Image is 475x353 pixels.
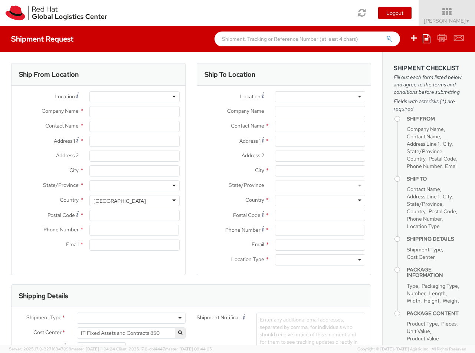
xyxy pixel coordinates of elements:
span: IT Fixed Assets and Contracts 850 [81,330,181,336]
span: Email [66,241,79,248]
span: Location [55,93,75,100]
span: Shipment Notification [197,314,243,321]
span: Address 1 [239,138,261,144]
h4: Package Information [407,267,464,278]
h4: Shipping Details [407,236,464,242]
span: Shipment Type [407,246,442,253]
span: Phone Number [43,226,79,233]
span: Product Value [407,335,439,342]
span: Location Type [231,256,264,263]
span: Postal Code [429,208,456,215]
img: rh-logistics-00dfa346123c4ec078e1.svg [6,6,107,20]
span: State/Province [407,148,442,155]
span: Client: 2025.17.0-cb14447 [116,346,212,352]
span: City [443,193,452,200]
span: Packaging Type [422,283,458,289]
span: City [69,167,79,174]
h3: Shipping Details [19,292,68,300]
span: Pieces [441,320,456,327]
span: Unit Value [407,328,430,334]
h4: Ship To [407,176,464,182]
span: Location Type [407,223,440,230]
span: Address Line 1 [407,193,439,200]
span: master, [DATE] 08:44:05 [165,346,212,352]
span: Cost Center [407,254,435,260]
h3: Shipment Checklist [394,65,464,72]
h4: Ship From [407,116,464,122]
span: Contact Name [231,122,264,129]
span: Type [407,283,418,289]
span: Postal Code [429,155,456,162]
span: Weight [443,297,459,304]
span: Email [252,241,264,248]
span: Contact Name [407,133,440,140]
span: [PERSON_NAME] [424,17,470,24]
span: master, [DATE] 11:04:24 [71,346,115,352]
span: State/Province [43,182,79,188]
span: Fields with asterisks (*) are required [394,98,464,112]
span: Cost Center [33,329,62,337]
span: Country [407,155,425,162]
h3: Ship From Location [19,71,79,78]
h4: Package Content [407,311,464,316]
span: Height [424,297,439,304]
span: Address 2 [56,152,79,159]
span: Postal Code [47,212,75,218]
span: ▼ [466,18,470,24]
span: City [443,141,452,147]
span: Server: 2025.17.0-327f6347098 [9,346,115,352]
span: Fill out each form listed below and agree to the terms and conditions before submitting [394,73,464,96]
span: Country [60,197,79,203]
span: State/Province [229,182,264,188]
span: Address 1 [54,138,75,144]
span: Postal Code [233,212,261,218]
span: Company Name [407,126,444,132]
span: Country [245,197,264,203]
span: Company Name [42,108,79,114]
span: Product Type [407,320,438,327]
h3: Ship To Location [204,71,255,78]
span: Location [240,93,261,100]
span: Phone Number [407,163,442,169]
span: Phone Number [407,215,442,222]
span: IT Fixed Assets and Contracts 850 [77,327,186,339]
input: Shipment, Tracking or Reference Number (at least 4 chars) [214,32,400,46]
span: Shipment Type [26,314,62,322]
span: Country [407,208,425,215]
span: Shipment Date [28,343,63,351]
span: Length [429,290,446,297]
span: Company Name [227,108,264,114]
span: Address Line 1 [407,141,439,147]
span: Phone Number [225,227,261,233]
button: Logout [378,7,412,19]
span: Width [407,297,420,304]
span: Enter any additional email addresses, separated by comma, for individuals who should receive noti... [260,316,358,353]
label: Return label required [137,344,186,352]
span: City [255,167,264,174]
span: Number [407,290,425,297]
span: Address 2 [242,152,264,159]
h4: Shipment Request [11,35,73,43]
span: Contact Name [407,186,440,192]
span: Contact Name [45,122,79,129]
span: Email [445,163,458,169]
span: State/Province [407,201,442,207]
span: Copyright © [DATE]-[DATE] Agistix Inc., All Rights Reserved [357,346,466,352]
div: [GEOGRAPHIC_DATA] [94,197,146,205]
